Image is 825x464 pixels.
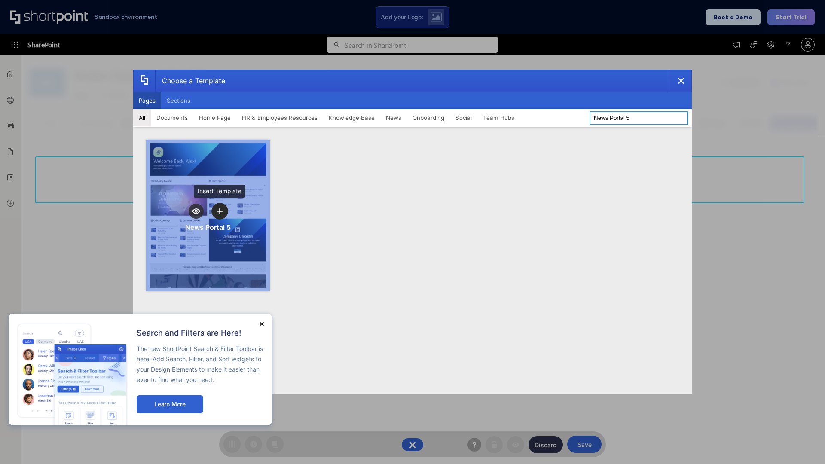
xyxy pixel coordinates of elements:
[477,109,520,126] button: Team Hubs
[133,70,692,394] div: template selector
[137,329,263,337] h2: Search and Filters are Here!
[185,223,231,232] div: News Portal 5
[155,70,225,92] div: Choose a Template
[590,111,688,125] input: Search
[782,423,825,464] iframe: Chat Widget
[193,109,236,126] button: Home Page
[161,92,196,109] button: Sections
[323,109,380,126] button: Knowledge Base
[137,395,203,413] button: Learn More
[133,92,161,109] button: Pages
[407,109,450,126] button: Onboarding
[236,109,323,126] button: HR & Employees Resources
[17,322,128,425] img: new feature image
[450,109,477,126] button: Social
[133,109,151,126] button: All
[151,109,193,126] button: Documents
[137,344,263,385] p: The new ShortPoint Search & Filter Toolbar is here! Add Search, Filter, and Sort widgets to your ...
[380,109,407,126] button: News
